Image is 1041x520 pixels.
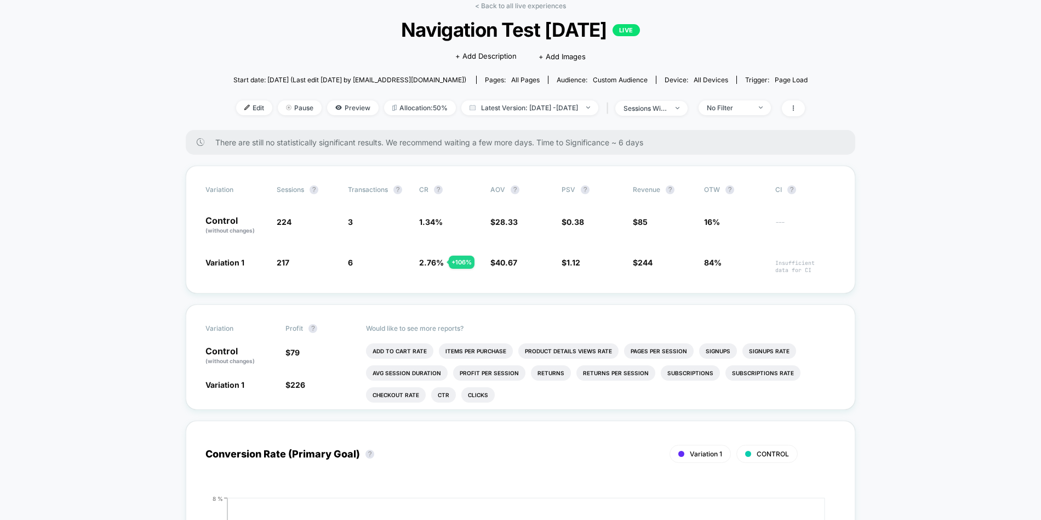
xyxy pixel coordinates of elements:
[624,343,694,359] li: Pages Per Session
[725,365,800,381] li: Subscriptions Rate
[205,185,266,194] span: Variation
[704,185,764,194] span: OTW
[205,347,274,365] p: Control
[348,258,353,267] span: 6
[277,185,304,194] span: Sessions
[562,258,580,267] span: $
[633,258,653,267] span: $
[277,217,291,227] span: 224
[285,324,303,332] span: Profit
[661,365,720,381] li: Subscriptions
[485,76,540,84] div: Pages:
[586,106,590,109] img: end
[775,219,836,235] span: ---
[455,51,517,62] span: + Add Description
[475,2,566,10] a: < Back to all live experiences
[581,185,590,194] button: ?
[419,258,444,267] span: 2.76 %
[366,387,426,403] li: Checkout Rate
[434,185,443,194] button: ?
[775,76,808,84] span: Page Load
[392,105,397,111] img: rebalance
[419,185,428,194] span: CR
[775,185,836,194] span: CI
[277,258,289,267] span: 217
[576,365,655,381] li: Returns Per Session
[366,365,448,381] li: Avg Session Duration
[236,100,272,115] span: Edit
[787,185,796,194] button: ?
[562,217,584,227] span: $
[285,380,305,389] span: $
[511,76,540,84] span: all pages
[690,450,722,458] span: Variation 1
[638,217,648,227] span: 85
[676,107,679,109] img: end
[775,259,836,274] span: Insufficient data for CI
[290,380,305,389] span: 226
[704,258,722,267] span: 84%
[205,258,244,267] span: Variation 1
[244,105,250,110] img: edit
[384,100,456,115] span: Allocation: 50%
[562,185,575,194] span: PSV
[633,185,660,194] span: Revenue
[694,76,728,84] span: all devices
[419,217,443,227] span: 1.34 %
[453,365,525,381] li: Profit Per Session
[262,18,779,41] span: Navigation Test [DATE]
[656,76,736,84] span: Device:
[233,76,466,84] span: Start date: [DATE] (Last edit [DATE] by [EMAIL_ADDRESS][DOMAIN_NAME])
[308,324,317,333] button: ?
[348,217,353,227] span: 3
[278,100,322,115] span: Pause
[725,185,734,194] button: ?
[699,343,737,359] li: Signups
[531,365,571,381] li: Returns
[604,100,615,116] span: |
[490,258,517,267] span: $
[633,217,648,227] span: $
[490,217,518,227] span: $
[449,256,474,269] div: + 106 %
[539,52,586,61] span: + Add Images
[490,185,505,194] span: AOV
[205,358,255,364] span: (without changes)
[327,100,379,115] span: Preview
[624,104,667,112] div: sessions with impression
[205,324,266,333] span: Variation
[205,227,255,234] span: (without changes)
[707,104,751,112] div: No Filter
[666,185,674,194] button: ?
[439,343,513,359] li: Items Per Purchase
[310,185,318,194] button: ?
[613,24,640,36] p: LIVE
[205,216,266,235] p: Control
[745,76,808,84] div: Trigger:
[567,258,580,267] span: 1.12
[461,387,495,403] li: Clicks
[757,450,789,458] span: CONTROL
[511,185,519,194] button: ?
[704,217,720,227] span: 16%
[461,100,598,115] span: Latest Version: [DATE] - [DATE]
[495,258,517,267] span: 40.67
[557,76,648,84] div: Audience:
[366,343,433,359] li: Add To Cart Rate
[759,106,763,109] img: end
[213,495,223,501] tspan: 8 %
[365,450,374,459] button: ?
[393,185,402,194] button: ?
[742,343,796,359] li: Signups Rate
[495,217,518,227] span: 28.33
[518,343,619,359] li: Product Details Views Rate
[431,387,456,403] li: Ctr
[470,105,476,110] img: calendar
[290,348,300,357] span: 79
[285,348,300,357] span: $
[205,380,244,389] span: Variation 1
[638,258,653,267] span: 244
[215,138,833,147] span: There are still no statistically significant results. We recommend waiting a few more days . Time...
[286,105,291,110] img: end
[366,324,836,332] p: Would like to see more reports?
